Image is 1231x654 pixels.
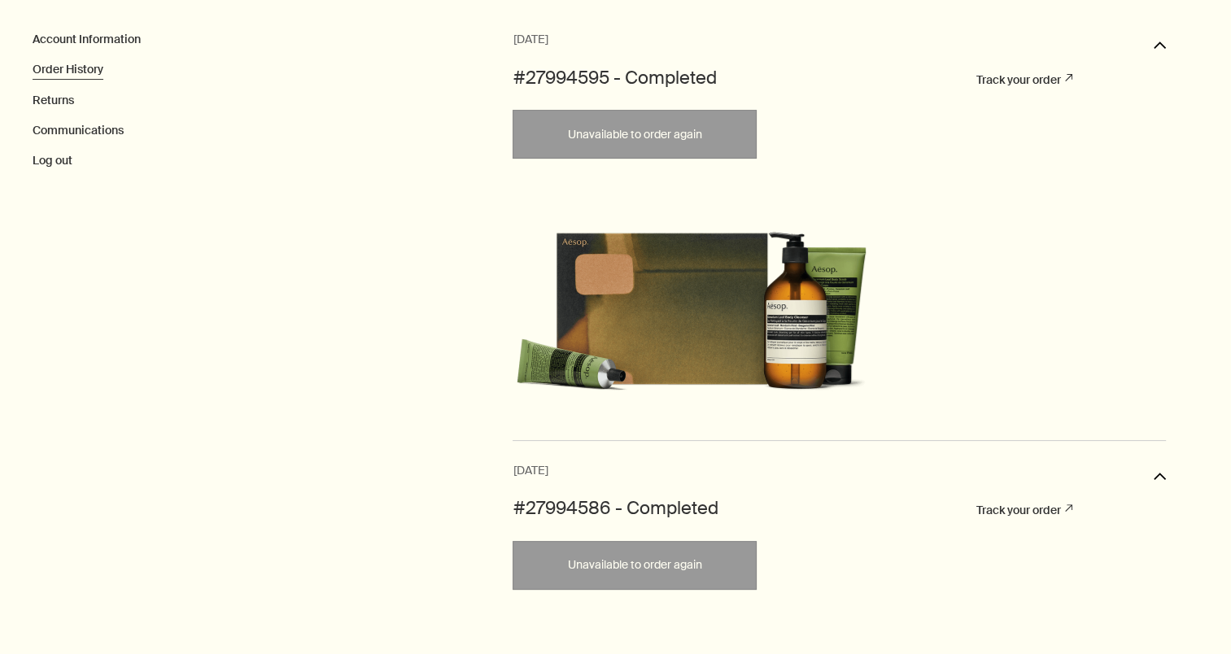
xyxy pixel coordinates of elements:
button: Log out [33,153,72,169]
a: Order History [33,62,103,76]
h2: #27994595 - Completed [513,66,716,91]
img: Screen 2 [516,191,867,404]
nav: My Account Page Menu Navigation [33,30,513,170]
button: Unavailable to order again [513,541,757,590]
span: [DATE] [513,30,548,50]
button: Unavailable to order again [513,110,757,159]
a: Track your order [976,72,1072,87]
a: Returns [33,93,74,107]
a: Screen 2 [516,191,867,408]
a: Communications [33,123,124,137]
a: Account Information [33,32,141,46]
span: [DATE] [513,461,548,481]
button: Open [1154,461,1166,497]
h2: #27994586 - Completed [513,496,718,521]
button: Open [1154,30,1166,66]
a: Track your order [976,503,1072,517]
